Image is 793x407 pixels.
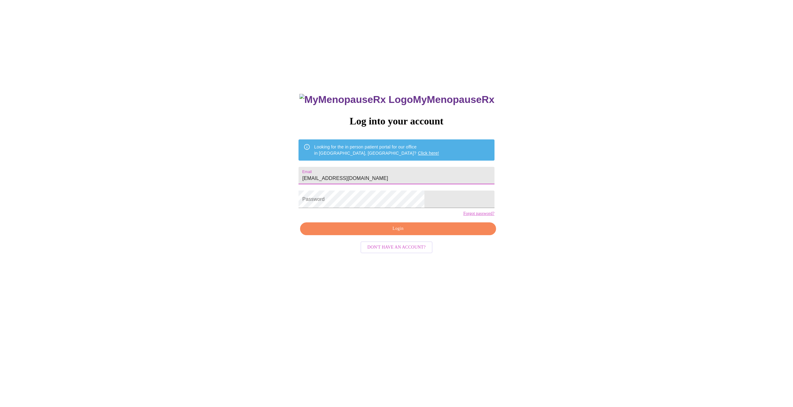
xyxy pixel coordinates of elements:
img: MyMenopauseRx Logo [299,94,413,105]
h3: Log into your account [299,115,494,127]
span: Login [307,225,489,233]
a: Click here! [418,151,439,156]
span: Don't have an account? [367,244,426,251]
a: Forgot password? [463,211,494,216]
div: Looking for the in person patient portal for our office in [GEOGRAPHIC_DATA], [GEOGRAPHIC_DATA]? [314,141,439,159]
button: Login [300,222,496,235]
a: Don't have an account? [359,244,434,249]
button: Don't have an account? [361,241,432,254]
h3: MyMenopauseRx [299,94,494,105]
